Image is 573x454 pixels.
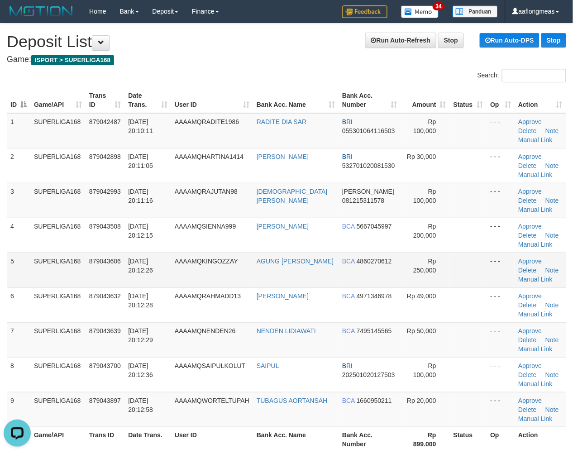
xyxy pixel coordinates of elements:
[515,87,566,113] th: Action: activate to sort column ascending
[7,87,30,113] th: ID: activate to sort column descending
[30,87,86,113] th: Game/API: activate to sort column ascending
[89,223,121,230] span: 879043508
[175,397,249,404] span: AAAAMQWORTELTUPAH
[4,4,31,31] button: Open LiveChat chat widget
[413,223,436,239] span: Rp 200,000
[518,171,553,178] a: Manual Link
[342,258,355,265] span: BCA
[477,69,566,82] label: Search:
[518,197,536,204] a: Delete
[342,153,353,160] span: BRI
[518,292,542,300] a: Approve
[7,392,30,427] td: 9
[128,153,153,169] span: [DATE] 20:11:05
[487,87,515,113] th: Op: activate to sort column ascending
[86,87,124,113] th: Trans ID: activate to sort column ascending
[401,5,439,18] img: Button%20Memo.svg
[124,87,171,113] th: Date Trans.: activate to sort column ascending
[257,292,309,300] a: [PERSON_NAME]
[518,267,536,274] a: Delete
[518,188,542,195] a: Approve
[545,197,559,204] a: Note
[487,357,515,392] td: - - -
[541,33,566,48] a: Stop
[401,87,450,113] th: Amount: activate to sort column ascending
[401,427,450,453] th: Rp 899.000
[30,427,86,453] th: Game/API
[518,371,536,378] a: Delete
[30,218,86,253] td: SUPERLIGA168
[342,327,355,335] span: BCA
[518,362,542,369] a: Approve
[342,397,355,404] span: BCA
[518,380,553,387] a: Manual Link
[545,406,559,413] a: Note
[31,55,114,65] span: ISPORT > SUPERLIGA168
[342,197,384,204] span: Copy 081215311578 to clipboard
[128,223,153,239] span: [DATE] 20:12:15
[545,267,559,274] a: Note
[7,218,30,253] td: 4
[171,427,253,453] th: User ID
[342,362,353,369] span: BRI
[30,287,86,322] td: SUPERLIGA168
[487,322,515,357] td: - - -
[518,415,553,422] a: Manual Link
[487,218,515,253] td: - - -
[7,287,30,322] td: 6
[257,188,328,204] a: [DEMOGRAPHIC_DATA][PERSON_NAME]
[545,301,559,309] a: Note
[342,371,395,378] span: Copy 202501020127503 to clipboard
[518,206,553,213] a: Manual Link
[257,258,334,265] a: AGUNG [PERSON_NAME]
[342,127,395,134] span: Copy 055301064116503 to clipboard
[89,118,121,125] span: 879042487
[175,223,236,230] span: AAAAMQSIENNA999
[487,392,515,427] td: - - -
[7,5,76,18] img: MOTION_logo.png
[30,148,86,183] td: SUPERLIGA168
[89,327,121,335] span: 879043639
[257,327,316,335] a: NENDEN LIDIAWATI
[545,336,559,344] a: Note
[545,162,559,169] a: Note
[487,183,515,218] td: - - -
[128,292,153,309] span: [DATE] 20:12:28
[450,427,487,453] th: Status
[487,148,515,183] td: - - -
[257,223,309,230] a: [PERSON_NAME]
[253,427,339,453] th: Bank Acc. Name
[128,327,153,344] span: [DATE] 20:12:29
[175,258,238,265] span: AAAAMQKINGOZZAY
[413,258,436,274] span: Rp 250,000
[175,292,241,300] span: AAAAMQRAHMADD13
[342,223,355,230] span: BCA
[30,113,86,148] td: SUPERLIGA168
[407,397,436,404] span: Rp 20,000
[175,188,238,195] span: AAAAMQRAJUTAN98
[339,427,401,453] th: Bank Acc. Number
[128,188,153,204] span: [DATE] 20:11:16
[545,232,559,239] a: Note
[518,153,542,160] a: Approve
[257,118,306,125] a: RADITE DIA SAR
[7,183,30,218] td: 3
[257,153,309,160] a: [PERSON_NAME]
[7,55,566,64] h4: Game:
[453,5,498,18] img: panduan.png
[357,223,392,230] span: Copy 5667045997 to clipboard
[342,188,394,195] span: [PERSON_NAME]
[175,118,239,125] span: AAAAMQRADITE1986
[413,362,436,378] span: Rp 100,000
[413,118,436,134] span: Rp 100,000
[518,406,536,413] a: Delete
[7,113,30,148] td: 1
[128,258,153,274] span: [DATE] 20:12:26
[518,241,553,248] a: Manual Link
[518,162,536,169] a: Delete
[480,33,540,48] a: Run Auto-DPS
[30,392,86,427] td: SUPERLIGA168
[487,427,515,453] th: Op
[171,87,253,113] th: User ID: activate to sort column ascending
[342,162,395,169] span: Copy 532701020081530 to clipboard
